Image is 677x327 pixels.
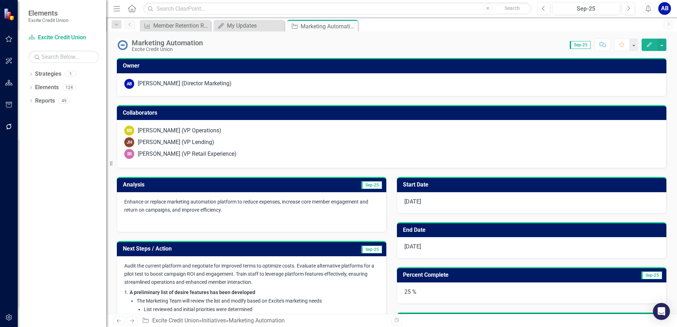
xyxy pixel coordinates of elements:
h3: Analysis [123,182,253,188]
div: Excite Credit Union [132,47,203,52]
strong: A preliminary list of desire features has been developed [130,289,255,295]
div: JH [124,137,134,147]
input: Search Below... [28,51,99,63]
span: Sep-25 [361,181,382,189]
a: Excite Credit Union [152,317,199,324]
a: Strategies [35,70,61,78]
div: Marketing Automation [132,39,203,47]
div: KB [124,126,134,136]
span: Sep-25 [361,246,382,253]
h3: End Date [403,227,663,233]
h3: Start Date [403,182,663,188]
div: AB [124,79,134,89]
span: [DATE] [404,198,421,205]
a: Reports [35,97,55,105]
div: » » [142,317,386,325]
img: Not Started [117,39,128,51]
div: Open Intercom Messenger [653,303,670,320]
button: Sep-25 [552,2,620,15]
div: [PERSON_NAME] (VP Retail Experience) [138,150,237,158]
div: 1 [65,71,76,77]
a: Elements [35,84,59,92]
a: Excite Credit Union [28,34,99,42]
div: Marketing Automation [229,317,285,324]
button: Search [495,4,530,13]
small: Excite Credit Union [28,17,69,23]
button: AB [658,2,671,15]
span: Search [505,5,520,11]
div: [PERSON_NAME] (VP Operations) [138,127,221,135]
div: [PERSON_NAME] (VP Lending) [138,138,214,147]
span: Sep-25 [641,271,662,279]
span: Enhance or replace marketing automation platform to reduce expenses, increase core member engagem... [124,199,368,213]
span: Audit the current platform and negotiate for improved terms to optimize costs. Evaluate alternati... [124,263,374,285]
span: Elements [28,9,69,17]
a: Member Retention Rate [142,21,209,30]
h3: Owner [123,63,663,69]
div: Marketing Automation [301,22,356,31]
div: 25 % [397,282,666,304]
div: SS [124,149,134,159]
a: Initiatives [202,317,226,324]
div: [PERSON_NAME] (Director Marketing) [138,80,232,88]
div: Member Retention Rate [153,21,209,30]
div: My Updates [227,21,283,30]
h3: Next Steps / Action [123,246,303,252]
img: ClearPoint Strategy [4,8,16,21]
a: My Updates [215,21,283,30]
span: List reviewed and initial priorities were determined [144,306,252,312]
span: The Marketing Team will review the list and modify based on Excite's marketing needs [137,298,322,304]
div: 49 [58,98,70,104]
h3: Percent Complete [403,272,579,278]
input: Search ClearPoint... [143,2,532,15]
h3: Collaborators [123,110,663,116]
div: 124 [62,85,76,91]
span: [DATE] [404,243,421,250]
span: Sep-25 [570,41,591,49]
div: Sep-25 [555,5,618,13]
